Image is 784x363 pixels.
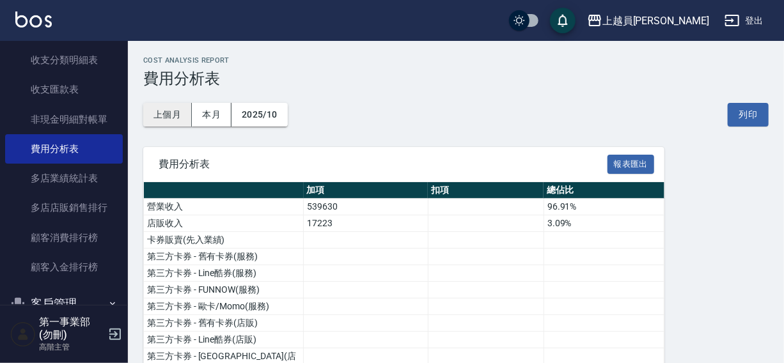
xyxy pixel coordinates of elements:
[5,193,123,222] a: 多店店販銷售排行
[550,8,576,33] button: save
[304,215,428,232] td: 17223
[144,265,304,282] td: 第三方卡券 - Line酷券(服務)
[602,13,709,29] div: 上越員[PERSON_NAME]
[582,8,714,34] button: 上越員[PERSON_NAME]
[5,252,123,282] a: 顧客入金排行榜
[144,332,304,348] td: 第三方卡券 - Line酷券(店販)
[159,158,608,171] span: 費用分析表
[192,103,231,127] button: 本月
[144,232,304,249] td: 卡券販賣(先入業績)
[5,75,123,104] a: 收支匯款表
[144,298,304,315] td: 第三方卡券 - 歐卡/Momo(服務)
[719,9,769,33] button: 登出
[728,103,769,127] button: 列印
[39,341,104,353] p: 高階主管
[144,199,304,215] td: 營業收入
[304,199,428,215] td: 539630
[544,182,664,199] th: 總佔比
[608,155,655,174] button: 報表匯出
[544,215,664,232] td: 3.09%
[143,103,192,127] button: 上個月
[5,45,123,75] a: 收支分類明細表
[144,249,304,265] td: 第三方卡券 - 舊有卡券(服務)
[5,287,123,320] button: 客戶管理
[10,321,36,347] img: Person
[428,182,544,199] th: 扣項
[544,199,664,215] td: 96.91%
[144,282,304,298] td: 第三方卡券 - FUNNOW(服務)
[5,105,123,134] a: 非現金明細對帳單
[231,103,288,127] button: 2025/10
[144,315,304,332] td: 第三方卡券 - 舊有卡券(店販)
[143,56,769,65] h2: Cost analysis Report
[39,316,104,341] h5: 第一事業部 (勿刪)
[5,223,123,252] a: 顧客消費排行榜
[5,164,123,193] a: 多店業績統計表
[144,215,304,232] td: 店販收入
[143,70,769,88] h3: 費用分析表
[304,182,428,199] th: 加項
[15,12,52,27] img: Logo
[5,134,123,164] a: 費用分析表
